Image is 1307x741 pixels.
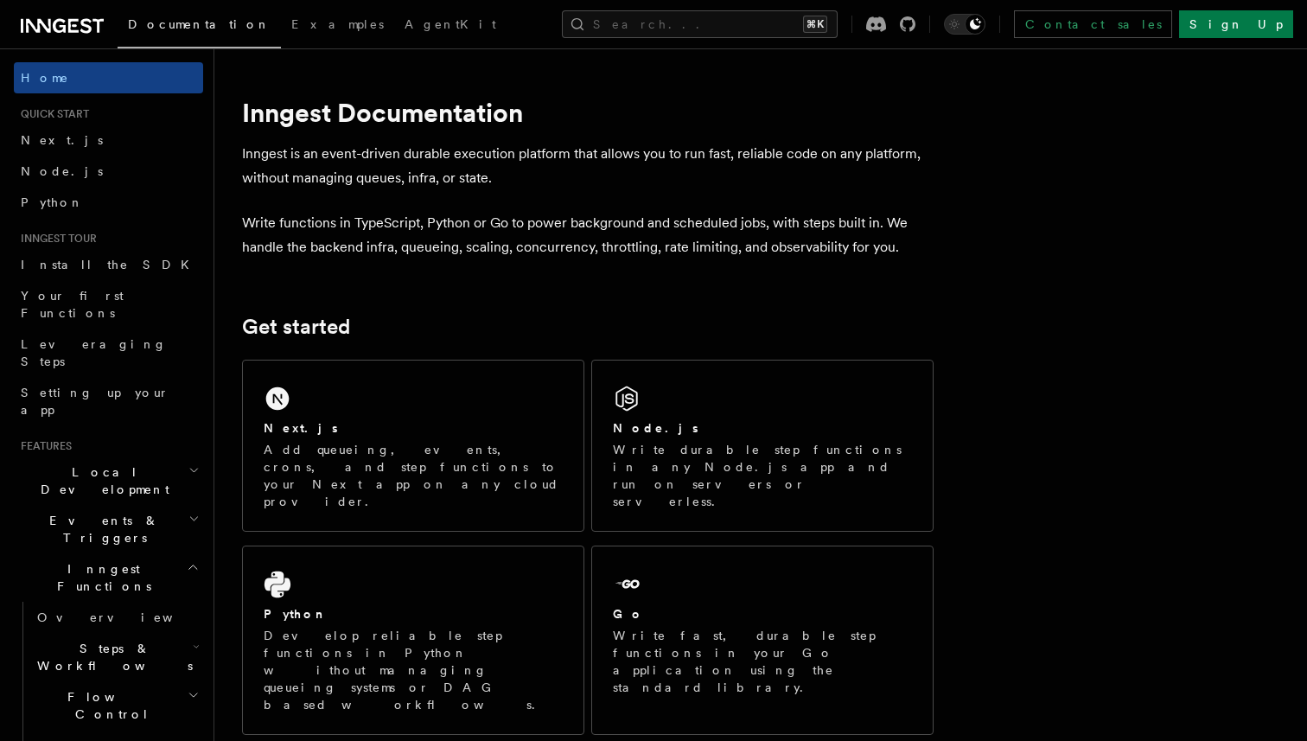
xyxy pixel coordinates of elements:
span: Examples [291,17,384,31]
p: Write durable step functions in any Node.js app and run on servers or serverless. [613,441,912,510]
span: Home [21,69,69,86]
span: Inngest tour [14,232,97,246]
p: Inngest is an event-driven durable execution platform that allows you to run fast, reliable code ... [242,142,934,190]
span: Next.js [21,133,103,147]
p: Add queueing, events, crons, and step functions to your Next app on any cloud provider. [264,441,563,510]
p: Write functions in TypeScript, Python or Go to power background and scheduled jobs, with steps bu... [242,211,934,259]
a: Sign Up [1179,10,1293,38]
a: Contact sales [1014,10,1172,38]
span: Events & Triggers [14,512,188,546]
a: Leveraging Steps [14,329,203,377]
span: Flow Control [30,688,188,723]
p: Develop reliable step functions in Python without managing queueing systems or DAG based workflows. [264,627,563,713]
span: Leveraging Steps [21,337,167,368]
button: Search...⌘K [562,10,838,38]
span: Quick start [14,107,89,121]
span: Setting up your app [21,386,169,417]
a: Setting up your app [14,377,203,425]
kbd: ⌘K [803,16,827,33]
button: Events & Triggers [14,505,203,553]
button: Toggle dark mode [944,14,985,35]
span: Documentation [128,17,271,31]
a: Python [14,187,203,218]
h1: Inngest Documentation [242,97,934,128]
p: Write fast, durable step functions in your Go application using the standard library. [613,627,912,696]
h2: Node.js [613,419,698,437]
button: Flow Control [30,681,203,730]
a: Overview [30,602,203,633]
h2: Next.js [264,419,338,437]
span: Install the SDK [21,258,200,271]
a: Your first Functions [14,280,203,329]
button: Local Development [14,457,203,505]
h2: Go [613,605,644,623]
a: Home [14,62,203,93]
button: Steps & Workflows [30,633,203,681]
span: AgentKit [405,17,496,31]
a: Node.js [14,156,203,187]
a: Next.jsAdd queueing, events, crons, and step functions to your Next app on any cloud provider. [242,360,584,532]
a: Documentation [118,5,281,48]
a: GoWrite fast, durable step functions in your Go application using the standard library. [591,546,934,735]
span: Features [14,439,72,453]
span: Inngest Functions [14,560,187,595]
button: Inngest Functions [14,553,203,602]
span: Local Development [14,463,188,498]
a: Next.js [14,125,203,156]
span: Python [21,195,84,209]
span: Node.js [21,164,103,178]
a: Node.jsWrite durable step functions in any Node.js app and run on servers or serverless. [591,360,934,532]
a: Get started [242,315,350,339]
a: Examples [281,5,394,47]
span: Overview [37,610,215,624]
a: PythonDevelop reliable step functions in Python without managing queueing systems or DAG based wo... [242,546,584,735]
h2: Python [264,605,328,623]
a: AgentKit [394,5,507,47]
span: Steps & Workflows [30,640,193,674]
span: Your first Functions [21,289,124,320]
a: Install the SDK [14,249,203,280]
